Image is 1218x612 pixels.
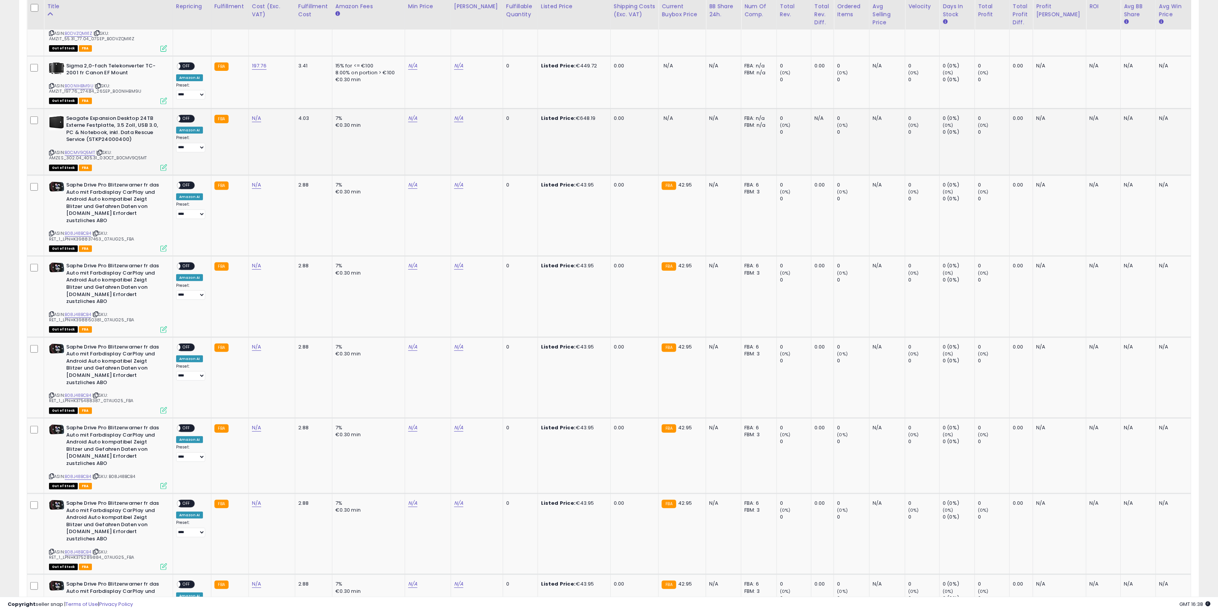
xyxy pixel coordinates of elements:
[1124,18,1128,25] small: Avg BB Share.
[176,127,203,134] div: Amazon AI
[709,115,735,122] div: N/A
[66,262,159,307] b: Saphe Drive Pro Blitzerwarner fr das Auto mit Farbdisplay CarPlay und Android Auto kompatibel Zei...
[614,424,653,431] div: 0.00
[79,45,92,52] span: FBA
[780,129,811,136] div: 0
[49,344,167,413] div: ASIN:
[49,581,64,591] img: 41nkLIUrsFL._SL40_.jpg
[943,62,974,69] div: 0 (0%)
[180,115,193,122] span: OFF
[908,189,919,195] small: (0%)
[79,326,92,333] span: FBA
[49,165,78,171] span: All listings that are currently out of stock and unavailable for purchase on Amazon
[744,115,771,122] div: FBA: n/a
[49,62,167,103] div: ASIN:
[176,135,205,152] div: Preset:
[780,357,811,364] div: 0
[837,62,869,69] div: 0
[408,262,417,270] a: N/A
[709,262,735,269] div: N/A
[709,344,735,350] div: N/A
[49,98,78,104] span: All listings that are currently out of stock and unavailable for purchase on Amazon
[780,344,811,350] div: 0
[1159,62,1185,69] div: N/A
[837,277,869,283] div: 0
[180,63,193,69] span: OFF
[837,262,869,269] div: 0
[873,115,899,122] div: N/A
[1089,344,1115,350] div: N/A
[978,357,1009,364] div: 0
[664,115,673,122] span: N/A
[66,62,159,79] b: Sigma 2,0-fach Telekonverter TC-2001 fr Canon EF Mount
[99,601,133,608] a: Privacy Policy
[943,189,953,195] small: (0%)
[978,351,989,357] small: (0%)
[49,262,64,273] img: 41nkLIUrsFL._SL40_.jpg
[65,601,98,608] a: Terms of Use
[837,76,869,83] div: 0
[454,343,463,351] a: N/A
[780,182,811,188] div: 0
[408,424,417,432] a: N/A
[943,129,974,136] div: 0 (0%)
[252,499,261,507] a: N/A
[541,181,576,188] b: Listed Price:
[780,277,811,283] div: 0
[908,70,919,76] small: (0%)
[1124,2,1153,18] div: Avg BB Share
[837,357,869,364] div: 0
[978,277,1009,283] div: 0
[65,549,91,555] a: B08J48BCB4
[614,115,653,122] div: 0.00
[214,2,245,10] div: Fulfillment
[66,182,159,226] b: Saphe Drive Pro Blitzerwarner fr das Auto mit Farbdisplay CarPlay und Android Auto kompatibel Zei...
[65,83,93,89] a: B00NIHBM9U
[978,189,989,195] small: (0%)
[943,70,953,76] small: (0%)
[214,115,229,123] small: FBA
[978,270,989,276] small: (0%)
[66,424,159,469] b: Saphe Drive Pro Blitzerwarner fr das Auto mit Farbdisplay CarPlay und Android Auto kompatibel Zei...
[1013,115,1027,122] div: 0.00
[49,182,64,192] img: 41nkLIUrsFL._SL40_.jpg
[978,115,1009,122] div: 0
[744,122,771,129] div: FBM: n/a
[214,344,229,352] small: FBA
[176,2,208,10] div: Repricing
[541,424,605,431] div: €43.95
[1159,18,1164,25] small: Avg Win Price.
[454,424,463,432] a: N/A
[49,424,167,488] div: ASIN:
[1089,262,1115,269] div: N/A
[180,263,193,270] span: OFF
[335,188,399,195] div: €0.30 min
[614,262,653,269] div: 0.00
[541,2,607,10] div: Listed Price
[664,62,673,69] span: N/A
[744,262,771,269] div: FBA: 6
[335,115,399,122] div: 7%
[335,350,399,357] div: €0.30 min
[49,149,147,161] span: | SKU: AMZES_302.04_405.31_03OCT_B0CMV9Q5MT
[65,473,91,480] a: B08J48BCB4
[1089,62,1115,69] div: N/A
[837,122,848,128] small: (0%)
[49,311,134,323] span: | SKU: RET_1_LPNHK398860381_07AUG25_FBA
[1036,115,1080,122] div: N/A
[408,343,417,351] a: N/A
[335,76,399,83] div: €0.30 min
[614,2,656,18] div: Shipping Costs (Exc. VAT)
[978,129,1009,136] div: 0
[298,2,329,18] div: Fulfillment Cost
[908,2,936,10] div: Velocity
[408,115,417,122] a: N/A
[298,262,326,269] div: 2.88
[454,499,463,507] a: N/A
[662,262,676,271] small: FBA
[506,115,532,122] div: 0
[454,262,463,270] a: N/A
[814,2,831,26] div: Total Rev. Diff.
[49,407,78,414] span: All listings that are currently out of stock and unavailable for purchase on Amazon
[252,424,261,432] a: N/A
